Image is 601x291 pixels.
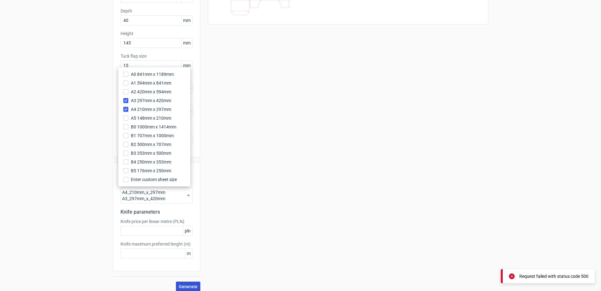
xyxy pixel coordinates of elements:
[131,150,171,156] span: B3 353mm x 500mm
[185,249,192,258] span: m
[131,124,176,130] span: B0 1000mm x 1414mm
[131,97,171,104] span: A3 297mm x 420mm
[121,8,193,14] label: Depth
[121,30,193,37] label: Height
[179,284,198,289] span: Generate
[519,273,588,279] div: Request failed with status code 500
[121,241,193,247] label: Knife maximum preferred lenght (m)
[131,106,171,112] span: A4 210mm x 297mm
[131,133,174,139] span: B1 707mm x 1000mm
[131,141,171,148] span: B2 500mm x 707mm
[131,115,171,121] span: A5 148mm x 210mm
[131,168,171,174] span: B5 176mm x 250mm
[121,208,193,216] h2: Knife parameters
[121,218,193,225] label: Knife price per linear metre (PLN)
[121,53,193,59] label: Tuck flap size
[131,80,171,86] span: A1 594mm x 841mm
[181,16,192,25] span: mm
[131,71,174,77] span: A0 841mm x 1189mm
[131,176,177,183] span: Enter custom sheet size
[131,89,171,95] span: A2 420mm x 594mm
[121,188,193,203] div: A4_210mm_x_297mm A3_297mm_x_420mm
[181,38,192,48] span: mm
[181,61,192,70] span: mm
[183,226,192,236] span: pln
[131,159,171,165] span: B4 250mm x 353mm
